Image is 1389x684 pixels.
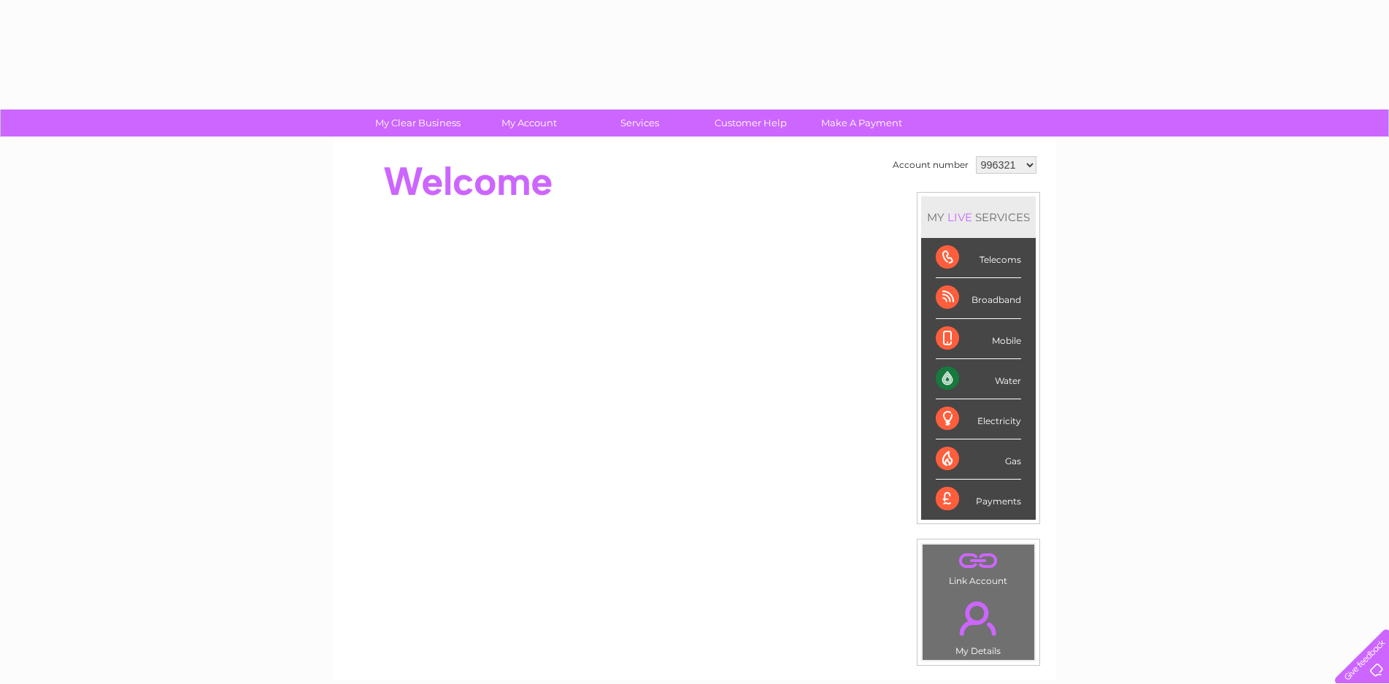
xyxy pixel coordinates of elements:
a: . [926,548,1031,574]
a: Services [580,109,700,137]
div: Water [936,359,1021,399]
div: Mobile [936,319,1021,359]
a: My Account [469,109,589,137]
div: MY SERVICES [921,196,1036,238]
div: Electricity [936,399,1021,439]
td: Link Account [922,544,1035,590]
a: Customer Help [690,109,811,137]
a: My Clear Business [358,109,478,137]
div: Broadband [936,278,1021,318]
div: LIVE [944,210,975,224]
td: Account number [889,153,972,177]
td: My Details [922,589,1035,661]
a: . [926,593,1031,644]
div: Gas [936,439,1021,480]
div: Payments [936,480,1021,519]
div: Telecoms [936,238,1021,278]
a: Make A Payment [801,109,922,137]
